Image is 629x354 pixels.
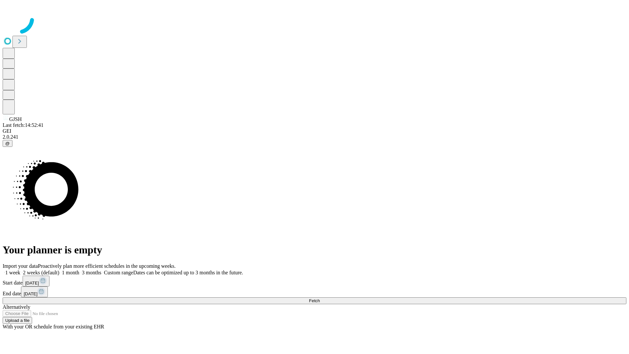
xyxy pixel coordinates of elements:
[309,298,320,303] span: Fetch
[3,263,38,269] span: Import your data
[38,263,176,269] span: Proactively plan more efficient schedules in the upcoming weeks.
[23,270,59,275] span: 2 weeks (default)
[5,141,10,146] span: @
[24,291,37,296] span: [DATE]
[3,122,44,128] span: Last fetch: 14:52:41
[104,270,133,275] span: Custom range
[25,281,39,285] span: [DATE]
[133,270,243,275] span: Dates can be optimized up to 3 months in the future.
[23,276,49,286] button: [DATE]
[9,116,22,122] span: GJSH
[21,286,48,297] button: [DATE]
[5,270,20,275] span: 1 week
[3,304,30,310] span: Alternatively
[3,276,626,286] div: Start date
[82,270,101,275] span: 3 months
[3,140,12,147] button: @
[3,286,626,297] div: End date
[3,324,104,329] span: With your OR schedule from your existing EHR
[62,270,79,275] span: 1 month
[3,244,626,256] h1: Your planner is empty
[3,128,626,134] div: GEI
[3,134,626,140] div: 2.0.241
[3,317,32,324] button: Upload a file
[3,297,626,304] button: Fetch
